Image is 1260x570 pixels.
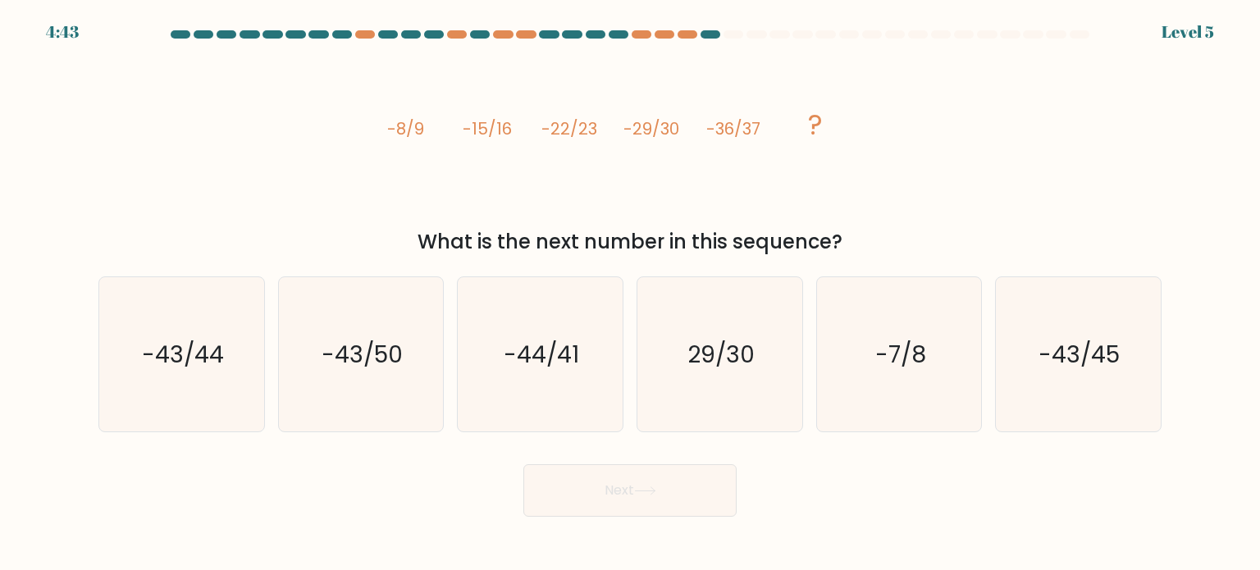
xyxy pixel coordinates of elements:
[541,117,597,140] tspan: -22/23
[108,227,1152,257] div: What is the next number in this sequence?
[687,337,755,370] text: 29/30
[1039,337,1121,370] text: -43/45
[504,337,580,370] text: -44/41
[523,464,737,517] button: Next
[875,337,926,370] text: -7/8
[808,106,823,144] tspan: ?
[322,337,403,370] text: -43/50
[46,20,79,44] div: 4:43
[623,117,679,140] tspan: -29/30
[1162,20,1214,44] div: Level 5
[142,337,224,370] text: -43/44
[463,117,512,140] tspan: -15/16
[706,117,760,140] tspan: -36/37
[387,117,424,140] tspan: -8/9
